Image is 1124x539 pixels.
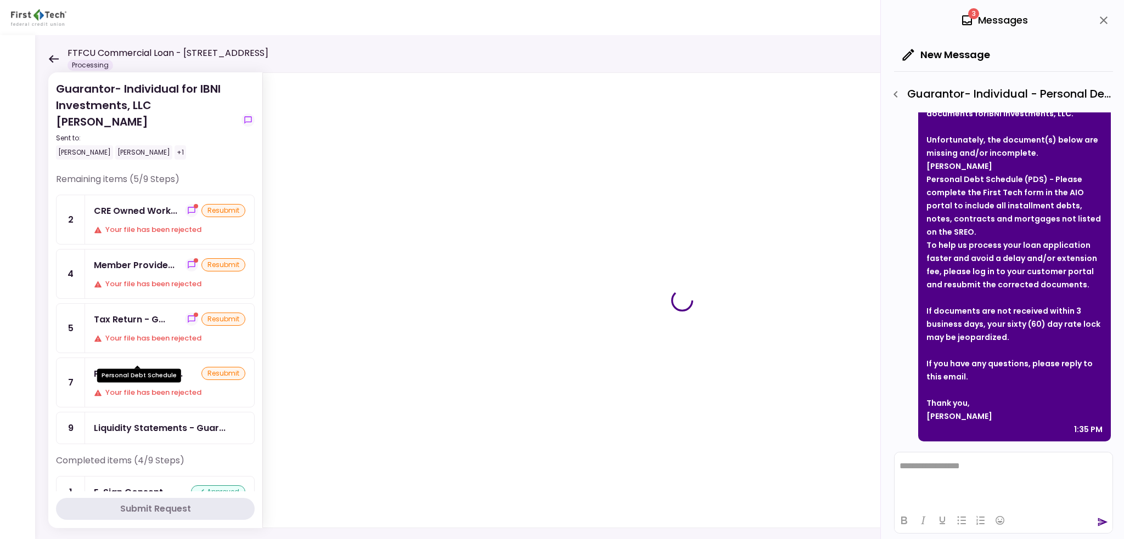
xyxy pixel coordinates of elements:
button: send [1097,517,1108,527]
div: Your file has been rejected [94,333,245,344]
div: 4 [57,249,85,298]
div: approved [191,485,245,498]
div: Tax Return - Guarantor [94,313,165,326]
div: resubmit [201,258,245,271]
div: [PERSON_NAME] [115,145,172,160]
div: [PERSON_NAME] [56,145,113,160]
a: 2CRE Owned Worksheetshow-messagesresubmitYour file has been rejected [56,195,255,245]
strong: [PERSON_NAME] [926,161,992,172]
strong: IBNI Investments, LLC [987,108,1071,119]
div: To help us process your loan application faster and avoid a delay and/or extension fee, please lo... [926,239,1103,291]
h1: FTFCU Commercial Loan - [STREET_ADDRESS] [68,47,268,60]
button: Submit Request [56,498,255,520]
button: show-messages [185,258,198,271]
strong: Unfortunately, the document(s) below are missing and/or incomplete. [926,134,1098,158]
a: 1E-Sign Consentapproved [56,476,255,508]
div: Your file has been rejected [94,279,245,290]
button: New Message [894,41,999,69]
div: 2 [57,195,85,244]
div: 9 [57,412,85,444]
div: Member Provided PFS [94,258,175,272]
div: 7 [57,358,85,407]
span: 3 [968,8,979,19]
div: Sent to: [56,133,237,143]
div: Your file has been rejected [94,224,245,235]
button: Emojis [991,513,1009,528]
div: Completed items (4/9 Steps) [56,454,255,476]
a: 5Tax Return - Guarantorshow-messagesresubmitYour file has been rejected [56,303,255,353]
div: Guarantor- Individual for IBNI Investments, LLC [PERSON_NAME] [56,81,237,160]
div: Personal Debt Schedule [94,367,183,381]
div: resubmit [201,204,245,217]
div: Your file has been rejected [94,387,245,398]
div: resubmit [201,367,245,380]
div: Liquidity Statements - Guarantor [94,421,226,435]
div: If documents are not received within 3 business days, your sixty (60) day rate lock may be jeopar... [926,304,1103,344]
button: show-messages [185,313,198,326]
button: Bullet list [952,513,971,528]
button: Underline [933,513,952,528]
img: Partner icon [11,9,66,26]
div: E-Sign Consent [94,485,163,499]
div: Thank you, [926,396,1103,410]
strong: Personal Debt Schedule (PDS) - Please complete the First Tech form in the AIO portal to include a... [926,174,1101,237]
div: Processing [68,60,113,71]
div: resubmit [201,313,245,326]
div: If you have any questions, please reply to this email. [926,357,1103,383]
div: Submit Request [120,502,191,515]
div: Messages [960,12,1028,29]
div: 1:35 PM [1074,423,1103,436]
div: CRE Owned Worksheet [94,204,177,218]
div: 1 [57,476,85,508]
div: 5 [57,304,85,353]
iframe: Rich Text Area [895,452,1112,507]
button: Bold [895,513,913,528]
button: Numbered list [971,513,990,528]
a: 7Personal Debt ScheduleresubmitYour file has been rejected [56,358,255,407]
a: 9Liquidity Statements - Guarantor [56,412,255,444]
button: Italic [914,513,932,528]
button: show-messages [185,204,198,217]
div: +1 [175,145,186,160]
a: 4Member Provided PFSshow-messagesresubmitYour file has been rejected [56,249,255,299]
button: show-messages [241,114,255,127]
div: [PERSON_NAME] [926,410,1103,423]
button: close [1094,11,1113,30]
div: Guarantor- Individual - Personal Debt Schedule [886,85,1113,104]
div: Personal Debt Schedule [97,368,181,382]
div: Remaining items (5/9 Steps) [56,173,255,195]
